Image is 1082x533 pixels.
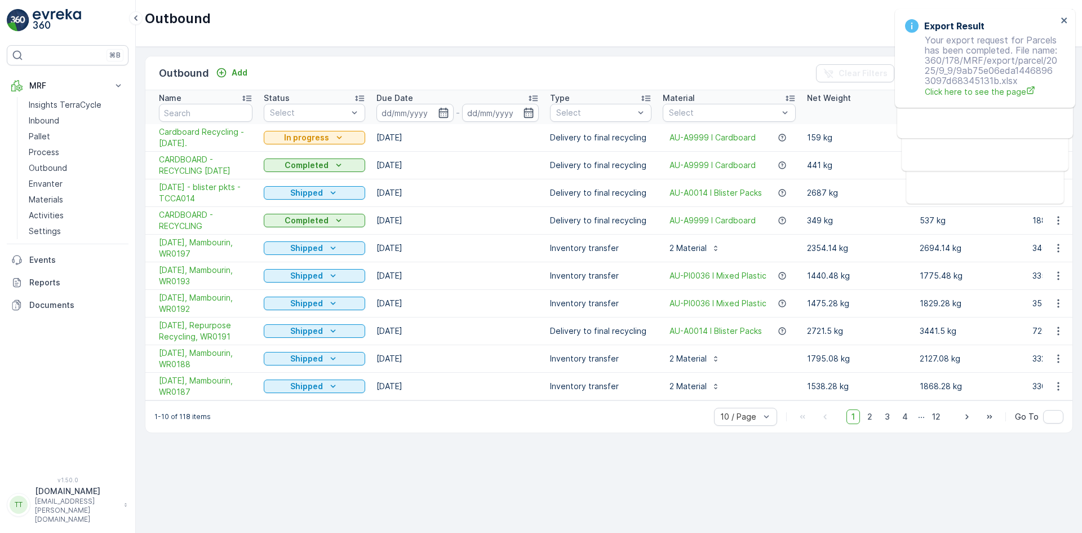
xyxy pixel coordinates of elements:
p: 1538.28 kg [807,381,908,392]
a: AU-A0014 I Blister Packs [669,325,762,337]
span: [DATE], Mambourin, WR0192 [159,292,252,315]
button: 2 Material [663,350,727,368]
p: 2 Material [669,243,707,254]
p: Documents [29,299,124,311]
td: Delivery to final recycling [544,179,657,207]
a: 21/08/2025, Mambourin, WR0197 [159,237,252,259]
p: Net Weight [807,92,851,104]
button: Shipped [264,324,365,338]
p: Shipped [290,187,323,199]
td: [DATE] [371,373,544,400]
a: AU-PI0036 I Mixed Plastic [669,270,766,281]
td: Delivery to final recycling [544,207,657,235]
span: v 1.50.0 [7,477,128,483]
p: Your export request for Parcels has been completed. File name: 360/178/MRF/export/parcel/2025/9_9... [905,35,1057,98]
p: [EMAIL_ADDRESS][PERSON_NAME][DOMAIN_NAME] [35,497,118,524]
p: Shipped [290,270,323,281]
span: 3 [880,409,895,424]
a: Process [24,144,128,160]
a: Inbound [24,113,128,129]
span: AU-PI0036 I Mixed Plastic [669,298,766,309]
a: 14/08/2025, Mambourin, WR0193 [159,265,252,287]
td: [DATE] [371,179,544,207]
p: 1829.28 kg [920,298,1021,309]
p: 2721.5 kg [807,325,908,337]
p: Envanter [29,178,63,190]
a: Cardboard Recycling - 9/9/2025. [159,126,252,149]
a: Envanter [24,176,128,192]
p: In progress [284,132,329,143]
a: Click here to see the page [925,86,1057,98]
button: Shipped [264,269,365,283]
p: Completed [285,215,329,226]
span: AU-A9999 I Cardboard [669,160,756,171]
p: Activities [29,210,64,221]
input: dd/mm/yyyy [376,104,454,122]
a: AU-A9999 I Cardboard [669,215,756,226]
p: - [456,106,460,120]
a: AU-A9999 I Cardboard [669,132,756,143]
p: 2694.14 kg [920,243,1021,254]
p: Inbound [29,115,59,126]
a: Documents [7,294,128,316]
p: Outbound [145,10,211,28]
p: 1475.28 kg [807,298,908,309]
span: CARDBOARD - RECYCLING [DATE] [159,154,252,177]
a: Insights TerraCycle [24,97,128,113]
td: Inventory transfer [544,290,657,318]
p: Clear Filters [839,68,888,79]
p: 1-10 of 118 items [154,412,211,421]
p: 159 kg [807,132,908,143]
button: Add [211,66,252,80]
button: Shipped [264,352,365,365]
p: Shipped [290,325,323,337]
span: [DATE], Mambourin, WR0188 [159,347,252,370]
span: [DATE], Mambourin, WR0187 [159,375,252,398]
button: close [1061,16,1068,27]
p: Outbound [29,162,67,174]
span: 1 [846,409,860,424]
a: Reports [7,271,128,294]
p: Select [669,107,778,118]
img: logo_light-DOdMpM7g.png [33,9,81,32]
button: Completed [264,214,365,227]
span: 4 [897,409,913,424]
a: 07/08/2025, Mambourin, WR0192 [159,292,252,315]
p: 349 kg [807,215,908,226]
p: Completed [285,160,329,171]
p: 441 kg [807,160,908,171]
p: Shipped [290,298,323,309]
a: 18/07/2025, Mambourin, WR0188 [159,347,252,370]
p: 1868.28 kg [920,381,1021,392]
td: Delivery to final recycling [544,318,657,345]
a: 02/09/2025 - blister pkts - TCCA014 [159,182,252,204]
button: Shipped [264,186,365,200]
span: AU-A0014 I Blister Packs [669,187,762,199]
td: Inventory transfer [544,262,657,290]
p: Shipped [290,243,323,254]
td: [DATE] [371,318,544,345]
p: Shipped [290,353,323,364]
a: Activities [24,208,128,223]
p: Shipped [290,381,323,392]
p: Select [270,107,348,118]
button: MRF [7,74,128,97]
p: Pallet [29,131,50,142]
button: Shipped [264,241,365,255]
td: [DATE] [371,235,544,262]
p: 3441.5 kg [920,325,1021,337]
button: 2 Material [663,377,727,395]
button: Shipped [264,297,365,310]
p: Material [663,92,695,104]
p: 2354.14 kg [807,243,908,254]
td: [DATE] [371,124,544,152]
td: [DATE] [371,290,544,318]
p: Name [159,92,181,104]
span: [DATE] - blister pkts - TCCA014 [159,182,252,204]
button: Completed [264,158,365,172]
span: Go To [1015,411,1039,422]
